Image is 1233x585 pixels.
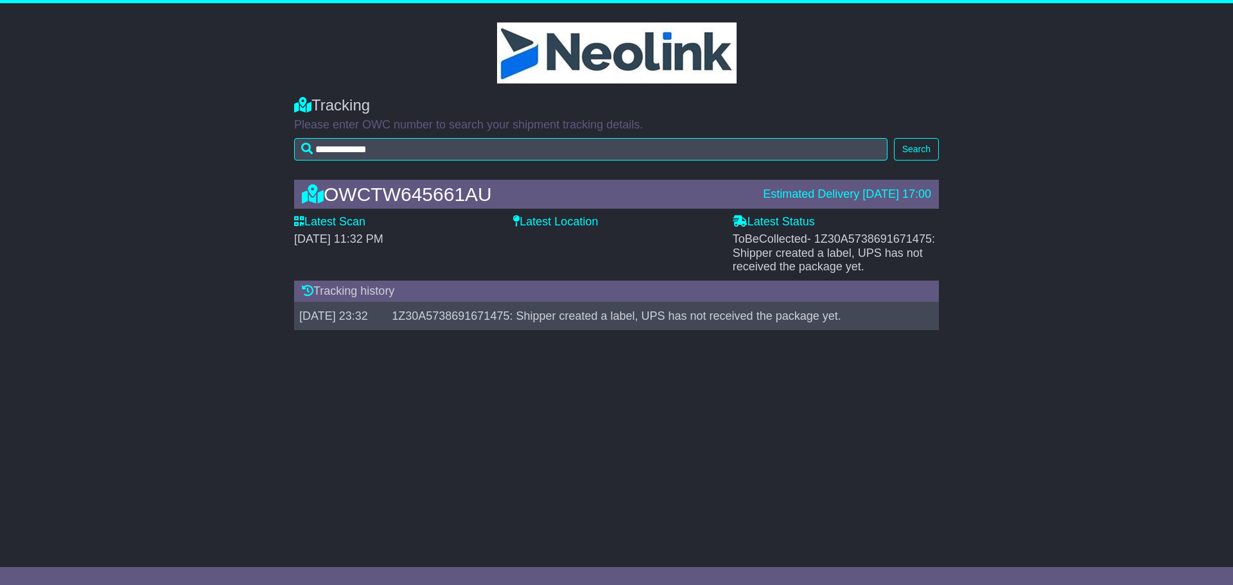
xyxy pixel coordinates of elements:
span: - 1Z30A5738691671475: Shipper created a label, UPS has not received the package yet. [733,232,935,273]
img: Light [497,22,737,83]
td: 1Z30A5738691671475: Shipper created a label, UPS has not received the package yet. [387,302,927,331]
p: Please enter OWC number to search your shipment tracking details. [294,118,939,132]
div: Tracking [294,96,939,115]
div: Estimated Delivery [DATE] 17:00 [763,188,931,202]
label: Latest Scan [294,215,365,229]
span: [DATE] 11:32 PM [294,232,383,245]
label: Latest Status [733,215,815,229]
div: Tracking history [294,281,939,302]
button: Search [894,138,939,161]
span: ToBeCollected [733,232,935,273]
div: OWCTW645661AU [295,184,756,205]
td: [DATE] 23:32 [294,302,387,331]
label: Latest Location [513,215,598,229]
